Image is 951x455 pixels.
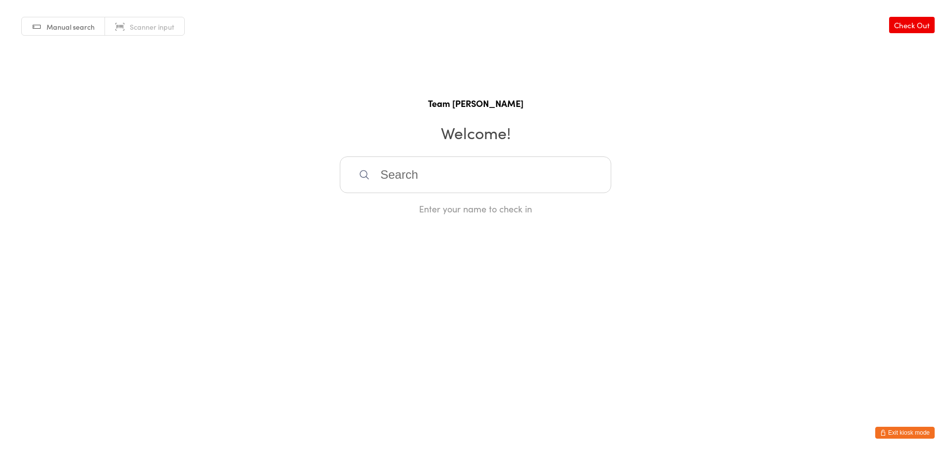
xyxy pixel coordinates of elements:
[10,97,941,109] h1: Team [PERSON_NAME]
[889,17,935,33] a: Check Out
[10,121,941,144] h2: Welcome!
[130,22,174,32] span: Scanner input
[875,427,935,439] button: Exit kiosk mode
[47,22,95,32] span: Manual search
[340,202,611,215] div: Enter your name to check in
[340,156,611,193] input: Search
